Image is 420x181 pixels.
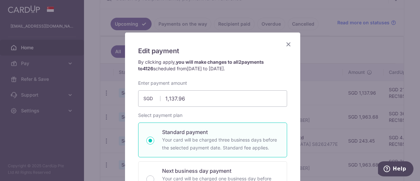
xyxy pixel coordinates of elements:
[138,59,287,72] p: By clicking apply, scheduled from .
[138,46,287,56] h5: Edit payment
[138,80,187,86] label: Enter payment amount
[187,66,224,71] span: [DATE] to [DATE]
[138,90,287,107] input: 0.00
[284,40,292,48] button: Close
[162,136,279,152] p: Your card will be charged three business days before the selected payment date. Standard fee appl...
[162,128,279,136] p: Standard payment
[138,112,182,119] label: Select payment plan
[162,167,279,175] p: Next business day payment
[143,95,160,102] span: SGD
[239,59,241,65] span: 2
[378,161,413,178] iframe: Opens a widget where you can find more information
[138,59,264,71] strong: you will make changes to all payments to
[143,66,153,71] span: 4126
